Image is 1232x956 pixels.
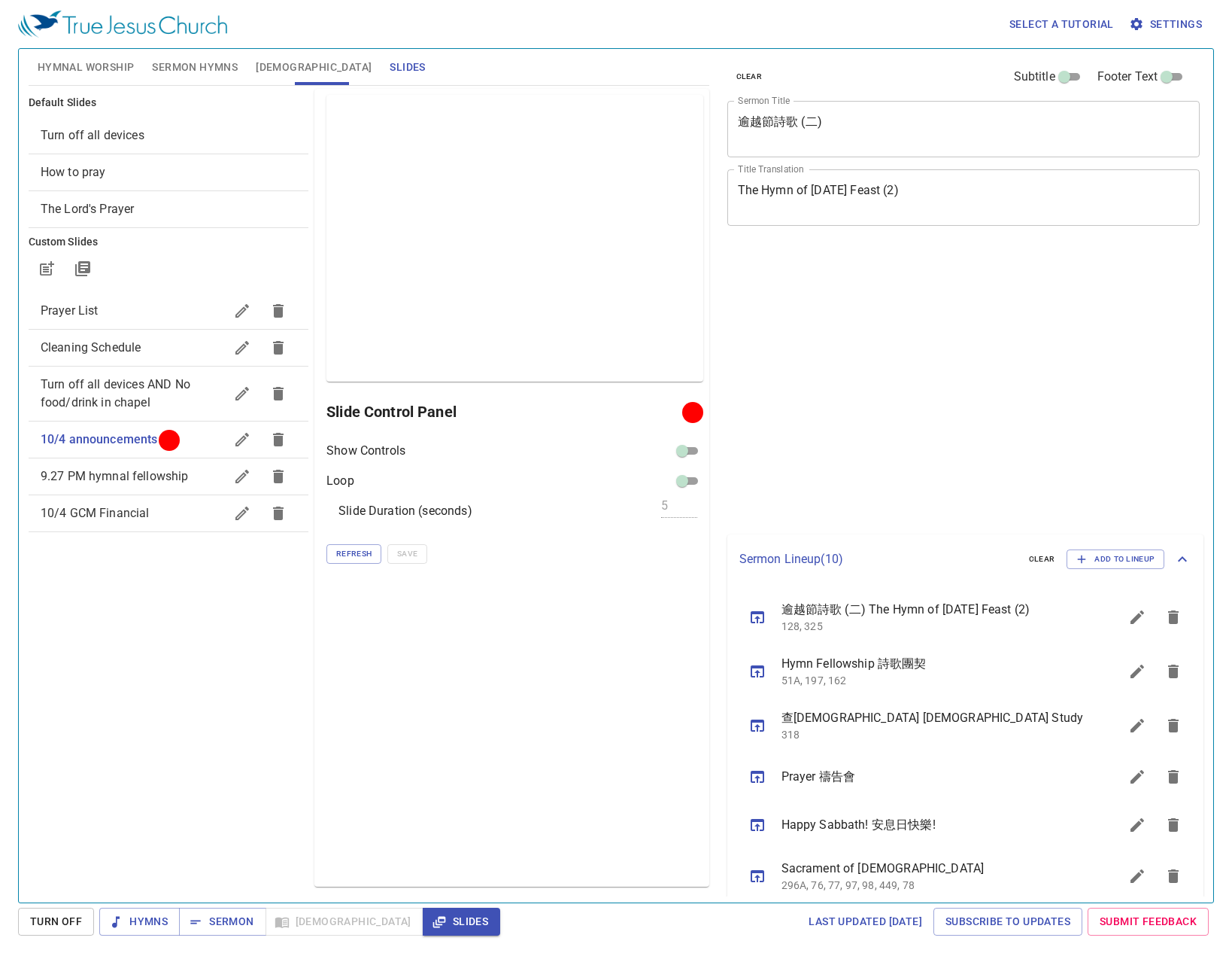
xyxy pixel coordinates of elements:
div: The Lord's Prayer [29,191,308,227]
span: 10/4 announcements [41,432,158,446]
p: 128, 325 [781,619,1084,634]
div: Turn off all devices AND No food/drink in chapel [29,367,308,421]
p: 318 [781,727,1084,742]
span: Settings [1132,15,1202,34]
span: Select a tutorial [1009,15,1114,34]
span: 查[DEMOGRAPHIC_DATA] [DEMOGRAPHIC_DATA] Study [781,709,1084,727]
p: Slide Duration (seconds) [338,502,472,520]
p: 51A, 197, 162 [781,673,1084,688]
a: Last updated [DATE] [803,908,928,936]
p: Loop [326,472,354,490]
span: Slides [390,58,425,77]
div: Turn off all devices [29,117,308,154]
p: Show Controls [326,442,405,460]
button: Settings [1126,11,1208,38]
button: Slides [423,908,500,936]
span: Sermon Hymns [152,58,238,77]
span: Subtitle [1014,68,1055,86]
a: Subscribe to Updates [933,908,1082,936]
div: 10/4 GCM Financial [29,495,308,531]
button: clear [1020,550,1064,568]
img: True Jesus Church [18,11,227,38]
span: Turn off all devices AND No food/drink in chapel [41,377,190,409]
span: Subscribe to Updates [945,912,1070,931]
span: Sermon [191,912,253,931]
h6: Custom Slides [29,234,308,251]
textarea: The Hymn of [DATE] Feast (2) [738,183,1190,212]
span: Submit Feedback [1100,912,1197,931]
div: Cleaning Schedule [29,330,308,366]
textarea: 逾越節詩歌 (二) [738,114,1190,143]
span: Sacrament of [DEMOGRAPHIC_DATA] [781,860,1084,878]
span: Last updated [DATE] [809,912,922,931]
button: Hymns [99,908,180,936]
span: Happy Sabbath! 安息日快樂! [781,816,1084,834]
span: Hymn Fellowship 詩歌團契 [781,655,1084,673]
p: Sermon Lineup ( 10 ) [739,550,1017,568]
span: Refresh [336,547,372,561]
span: 10/4 GCM Financial [41,506,150,520]
a: Submit Feedback [1088,908,1209,936]
div: How to pray [29,154,308,190]
div: 10/4 announcements [29,422,308,458]
button: Refresh [326,544,381,564]
span: [object Object] [41,128,144,142]
h6: Slide Control Panel [326,400,687,424]
h6: Default Slides [29,95,308,111]
span: Add to Lineup [1076,553,1155,566]
button: Add to Lineup [1067,550,1164,569]
span: [DEMOGRAPHIC_DATA] [256,58,372,77]
span: clear [736,70,763,84]
button: Select a tutorial [1003,11,1120,38]
span: Prayer List [41,303,99,318]
span: Slides [435,912,488,931]
span: Turn Off [30,912,82,931]
button: clear [727,68,772,86]
button: Turn Off [18,908,94,936]
span: clear [1029,553,1055,566]
span: [object Object] [41,202,135,216]
p: 296A, 76, 77, 97, 98, 449, 78 [781,878,1084,893]
div: Sermon Lineup(10)clearAdd to Lineup [727,534,1204,584]
span: 逾越節詩歌 (二) The Hymn of [DATE] Feast (2) [781,601,1084,619]
span: 9.27 PM hymnal fellowship [41,469,189,483]
button: Sermon [179,908,266,936]
span: Hymns [111,912,168,931]
span: Hymnal Worship [38,58,135,77]
span: Footer Text [1097,68,1158,86]
div: Prayer List [29,293,308,329]
div: 9.27 PM hymnal fellowship [29,458,308,495]
iframe: from-child [721,242,1107,528]
span: [object Object] [41,165,106,179]
span: Cleaning Schedule [41,340,141,355]
span: Prayer 禱告會 [781,768,1084,786]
